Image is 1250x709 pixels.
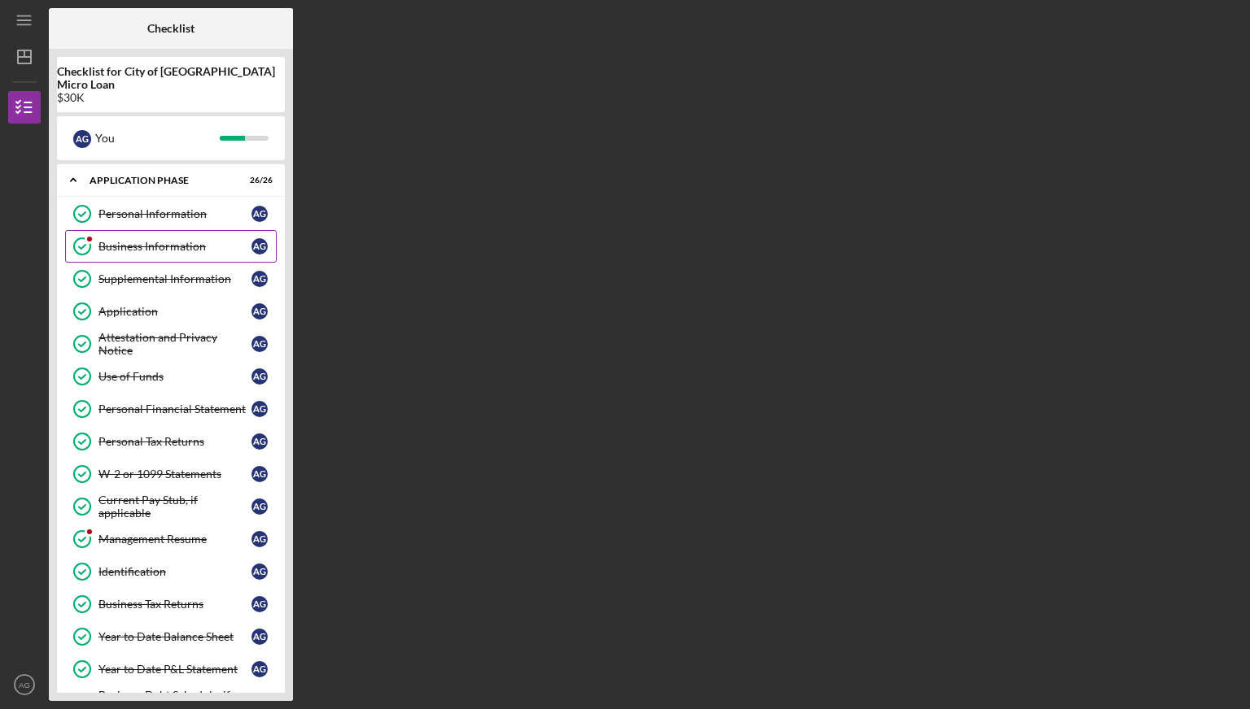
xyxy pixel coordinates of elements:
div: Attestation and Privacy Notice [98,331,251,357]
a: Year to Date Balance SheetAG [65,620,277,653]
a: Business InformationAG [65,230,277,263]
div: Year to Date P&L Statement [98,663,251,676]
button: AG [8,668,41,701]
div: Management Resume [98,533,251,546]
div: Personal Information [98,207,251,220]
div: $30K [57,91,285,104]
div: A G [251,596,268,612]
div: A G [251,498,268,515]
a: Attestation and Privacy NoticeAG [65,328,277,360]
a: Use of FundsAG [65,360,277,393]
b: Checklist for City of [GEOGRAPHIC_DATA] Micro Loan [57,65,285,91]
div: A G [251,238,268,254]
div: Application Phase [90,176,232,185]
div: W-2 or 1099 Statements [98,468,251,481]
a: ApplicationAG [65,295,277,328]
div: 26 / 26 [243,176,273,185]
div: Use of Funds [98,370,251,383]
div: You [95,124,220,152]
a: Current Pay Stub, if applicableAG [65,490,277,523]
a: Management ResumeAG [65,523,277,555]
a: Personal Financial StatementAG [65,393,277,425]
div: A G [251,466,268,482]
div: A G [251,629,268,645]
b: Checklist [147,22,194,35]
div: A G [251,368,268,385]
div: A G [251,206,268,222]
div: A G [251,661,268,677]
a: Personal Tax ReturnsAG [65,425,277,458]
div: Year to Date Balance Sheet [98,630,251,643]
div: Supplemental Information [98,272,251,285]
div: A G [251,303,268,320]
div: A G [251,401,268,417]
div: Identification [98,565,251,578]
div: A G [251,336,268,352]
div: Personal Financial Statement [98,402,251,415]
text: AG [19,681,30,689]
a: IdentificationAG [65,555,277,588]
a: Supplemental InformationAG [65,263,277,295]
div: Business Tax Returns [98,598,251,611]
a: Personal InformationAG [65,198,277,230]
a: Business Tax ReturnsAG [65,588,277,620]
a: Year to Date P&L StatementAG [65,653,277,685]
div: Business Information [98,240,251,253]
div: A G [251,433,268,450]
div: A G [73,130,91,148]
div: A G [251,563,268,580]
div: A G [251,271,268,287]
div: Application [98,305,251,318]
div: A G [251,531,268,547]
a: W-2 or 1099 StatementsAG [65,458,277,490]
div: Personal Tax Returns [98,435,251,448]
div: Current Pay Stub, if applicable [98,494,251,520]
